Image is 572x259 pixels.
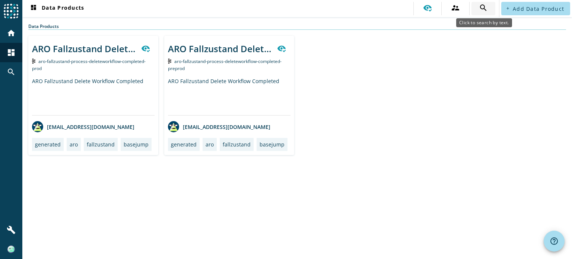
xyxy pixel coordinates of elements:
[168,121,270,132] div: [EMAIL_ADDRESS][DOMAIN_NAME]
[7,29,16,38] mat-icon: home
[32,58,146,72] span: Kafka Topic: aro-fallzustand-process-deleteworkflow-completed-prod
[28,23,566,30] div: Data Products
[7,225,16,234] mat-icon: build
[70,141,78,148] div: aro
[26,2,87,15] button: Data Products
[168,121,179,132] img: avatar
[32,42,137,55] div: ARO Fallzustand Delete Workflow Completed
[29,4,38,13] mat-icon: dashboard
[479,3,488,12] mat-icon: search
[124,141,149,148] div: basejump
[456,18,512,27] div: Click to search by text.
[171,141,197,148] div: generated
[32,78,155,115] div: ARO Fallzustand Delete Workflow Completed
[451,3,460,12] mat-icon: supervisor_account
[7,246,15,253] img: f616d5265df94c154b77b599cfc6dc8a
[168,58,282,72] span: Kafka Topic: aro-fallzustand-process-deleteworkflow-completed-preprod
[168,59,171,64] img: Kafka Topic: aro-fallzustand-process-deleteworkflow-completed-preprod
[168,42,273,55] div: ARO Fallzustand Delete Workflow Completed
[32,59,35,64] img: Kafka Topic: aro-fallzustand-process-deleteworkflow-completed-prod
[7,48,16,57] mat-icon: dashboard
[87,141,115,148] div: fallzustand
[501,2,570,15] button: Add Data Product
[4,4,19,19] img: spoud-logo.svg
[223,141,251,148] div: fallzustand
[7,67,16,76] mat-icon: search
[550,237,559,246] mat-icon: help_outline
[206,141,214,148] div: aro
[32,121,134,132] div: [EMAIL_ADDRESS][DOMAIN_NAME]
[260,141,285,148] div: basejump
[29,4,84,13] span: Data Products
[513,5,564,12] span: Add Data Product
[168,78,290,115] div: ARO Fallzustand Delete Workflow Completed
[35,141,61,148] div: generated
[32,121,43,132] img: avatar
[506,6,510,10] mat-icon: add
